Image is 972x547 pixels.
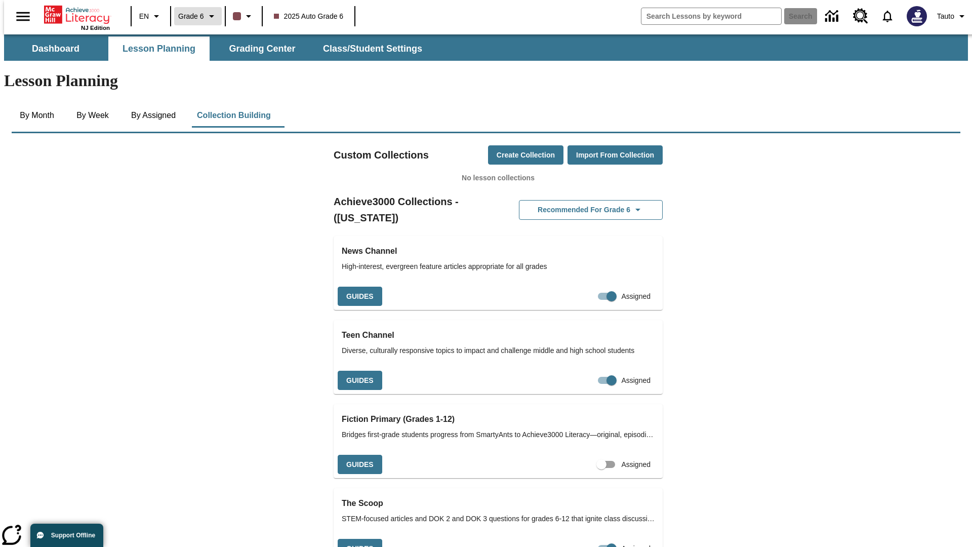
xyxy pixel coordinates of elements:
[174,7,222,25] button: Grade: Grade 6, Select a grade
[5,36,106,61] button: Dashboard
[342,244,655,258] h3: News Channel
[44,5,110,25] a: Home
[108,36,210,61] button: Lesson Planning
[81,25,110,31] span: NJ Edition
[819,3,847,30] a: Data Center
[334,193,498,226] h2: Achieve3000 Collections - ([US_STATE])
[338,287,382,306] button: Guides
[123,43,195,55] span: Lesson Planning
[44,4,110,31] div: Home
[51,532,95,539] span: Support Offline
[847,3,874,30] a: Resource Center, Will open in new tab
[8,2,38,31] button: Open side menu
[568,145,663,165] button: Import from Collection
[315,36,430,61] button: Class/Student Settings
[338,455,382,475] button: Guides
[4,36,431,61] div: SubNavbar
[342,345,655,356] span: Diverse, culturally responsive topics to impact and challenge middle and high school students
[342,514,655,524] span: STEM-focused articles and DOK 2 and DOK 3 questions for grades 6-12 that ignite class discussions...
[67,103,118,128] button: By Week
[342,328,655,342] h3: Teen Channel
[135,7,167,25] button: Language: EN, Select a language
[4,34,968,61] div: SubNavbar
[323,43,422,55] span: Class/Student Settings
[32,43,79,55] span: Dashboard
[342,496,655,511] h3: The Scoop
[338,371,382,390] button: Guides
[229,7,259,25] button: Class color is dark brown. Change class color
[937,11,954,22] span: Tauto
[933,7,972,25] button: Profile/Settings
[342,429,655,440] span: Bridges first-grade students progress from SmartyAnts to Achieve3000 Literacy—original, episodic ...
[641,8,781,24] input: search field
[4,71,968,90] h1: Lesson Planning
[12,103,62,128] button: By Month
[139,11,149,22] span: EN
[334,173,663,183] p: No lesson collections
[621,291,651,302] span: Assigned
[189,103,279,128] button: Collection Building
[519,200,663,220] button: Recommended for Grade 6
[901,3,933,29] button: Select a new avatar
[621,459,651,470] span: Assigned
[621,375,651,386] span: Assigned
[874,3,901,29] a: Notifications
[178,11,204,22] span: Grade 6
[274,11,344,22] span: 2025 Auto Grade 6
[229,43,295,55] span: Grading Center
[212,36,313,61] button: Grading Center
[488,145,563,165] button: Create Collection
[123,103,184,128] button: By Assigned
[907,6,927,26] img: Avatar
[342,412,655,426] h3: Fiction Primary (Grades 1-12)
[342,261,655,272] span: High-interest, evergreen feature articles appropriate for all grades
[30,524,103,547] button: Support Offline
[334,147,429,163] h2: Custom Collections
